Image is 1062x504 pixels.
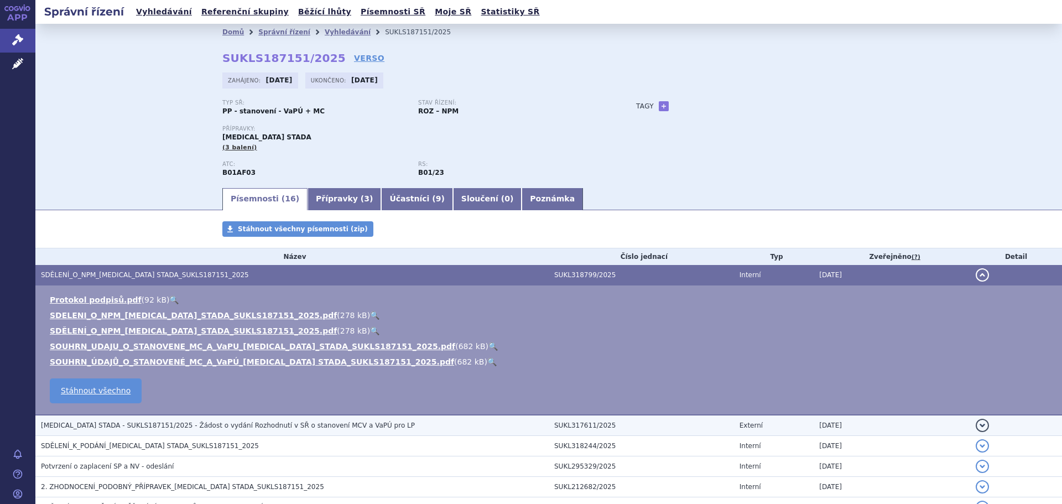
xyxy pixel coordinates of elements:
strong: ROZ – NPM [418,107,459,115]
li: ( ) [50,356,1051,367]
a: Moje SŘ [431,4,475,19]
span: SDĚLENÍ_O_NPM_EDOXABAN STADA_SUKLS187151_2025 [41,271,249,279]
a: Běžící lhůty [295,4,355,19]
td: [DATE] [814,415,970,436]
button: detail [976,439,989,453]
li: ( ) [50,325,1051,336]
a: Vyhledávání [133,4,195,19]
p: ATC: [222,161,407,168]
strong: PP - stanovení - VaPÚ + MC [222,107,325,115]
strong: gatrany a xabany vyšší síly [418,169,444,176]
button: detail [976,460,989,473]
td: SUKL318799/2025 [549,265,734,285]
span: Interní [740,271,761,279]
td: [DATE] [814,265,970,285]
a: SOUHRN_UDAJU_O_STANOVENE_MC_A_VaPU_[MEDICAL_DATA]_STADA_SUKLS187151_2025.pdf [50,342,455,351]
span: Interní [740,442,761,450]
th: Zveřejněno [814,248,970,265]
li: ( ) [50,294,1051,305]
p: Stav řízení: [418,100,603,106]
a: Sloučení (0) [453,188,522,210]
a: Statistiky SŘ [477,4,543,19]
span: EDOXABAN STADA - SUKLS187151/2025 - Žádost o vydání Rozhodnutí v SŘ o stanovení MCV a VaPÚ pro LP [41,422,415,429]
span: 278 kB [340,326,367,335]
a: Referenční skupiny [198,4,292,19]
a: SDĚLENÍ_O_NPM_[MEDICAL_DATA]_STADA_SUKLS187151_2025.pdf [50,326,337,335]
p: RS: [418,161,603,168]
a: Stáhnout všechno [50,378,142,403]
th: Detail [970,248,1062,265]
td: [DATE] [814,436,970,456]
span: Interní [740,463,761,470]
strong: [DATE] [266,76,293,84]
li: ( ) [50,310,1051,321]
a: + [659,101,669,111]
td: SUKL317611/2025 [549,415,734,436]
a: Účastníci (9) [381,188,452,210]
a: Přípravky (3) [308,188,381,210]
td: [DATE] [814,477,970,497]
a: 🔍 [370,311,379,320]
strong: EDOXABAN [222,169,256,176]
span: 3 [364,194,369,203]
td: [DATE] [814,456,970,477]
span: Ukončeno: [311,76,348,85]
strong: SUKLS187151/2025 [222,51,346,65]
span: 682 kB [457,357,485,366]
th: Číslo jednací [549,248,734,265]
a: 🔍 [487,357,497,366]
a: Písemnosti SŘ [357,4,429,19]
a: SOUHRN_ÚDAJŮ_O_STANOVENÉ_MC_A_VaPÚ_[MEDICAL_DATA] STADA_SUKLS187151_2025.pdf [50,357,454,366]
span: 278 kB [340,311,367,320]
a: VERSO [354,53,384,64]
a: Správní řízení [258,28,310,36]
th: Typ [734,248,814,265]
a: 🔍 [488,342,498,351]
p: Typ SŘ: [222,100,407,106]
td: SUKL318244/2025 [549,436,734,456]
span: Potvrzení o zaplacení SP a NV - odeslání [41,463,174,470]
span: 92 kB [144,295,166,304]
button: detail [976,268,989,282]
a: 🔍 [370,326,379,335]
button: detail [976,419,989,432]
span: 9 [436,194,441,203]
a: 🔍 [169,295,179,304]
h2: Správní řízení [35,4,133,19]
a: Písemnosti (16) [222,188,308,210]
button: detail [976,480,989,493]
td: SUKL295329/2025 [549,456,734,477]
td: SUKL212682/2025 [549,477,734,497]
abbr: (?) [912,253,920,261]
th: Název [35,248,549,265]
span: Stáhnout všechny písemnosti (zip) [238,225,368,233]
a: Vyhledávání [325,28,371,36]
p: Přípravky: [222,126,614,132]
span: SDĚLENÍ_K_PODÁNÍ_EDOXABAN STADA_SUKLS187151_2025 [41,442,259,450]
span: [MEDICAL_DATA] STADA [222,133,311,141]
span: 682 kB [459,342,486,351]
span: 16 [285,194,295,203]
span: Externí [740,422,763,429]
a: Domů [222,28,244,36]
span: Interní [740,483,761,491]
a: SDELENI_O_NPM_[MEDICAL_DATA]_STADA_SUKLS187151_2025.pdf [50,311,337,320]
a: Poznámka [522,188,583,210]
span: 2. ZHODNOCENÍ_PODOBNÝ_PŘÍPRAVEK_EDOXABAN STADA_SUKLS187151_2025 [41,483,324,491]
strong: [DATE] [351,76,378,84]
span: Zahájeno: [228,76,263,85]
a: Stáhnout všechny písemnosti (zip) [222,221,373,237]
li: SUKLS187151/2025 [385,24,465,40]
span: 0 [504,194,510,203]
h3: Tagy [636,100,654,113]
li: ( ) [50,341,1051,352]
a: Protokol podpisů.pdf [50,295,142,304]
span: (3 balení) [222,144,257,151]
